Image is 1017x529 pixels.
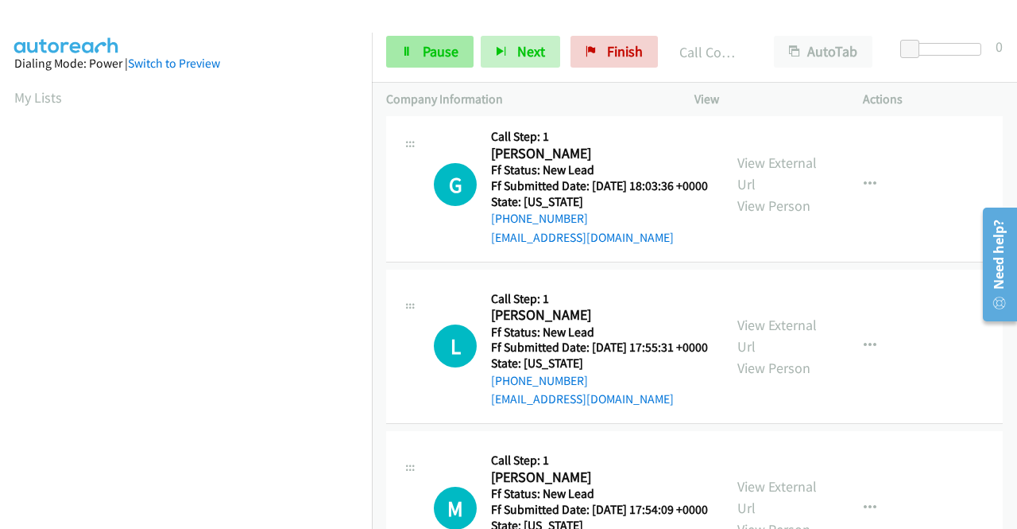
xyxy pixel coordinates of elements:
[491,129,708,145] h5: Call Step: 1
[570,36,658,68] a: Finish
[491,194,708,210] h5: State: [US_STATE]
[737,359,810,377] a: View Person
[737,316,817,356] a: View External Url
[491,230,674,245] a: [EMAIL_ADDRESS][DOMAIN_NAME]
[972,201,1017,328] iframe: Resource Center
[434,163,477,206] div: The call is yet to be attempted
[737,477,817,517] a: View External Url
[491,453,708,469] h5: Call Step: 1
[491,145,703,163] h2: [PERSON_NAME]
[908,43,981,56] div: Delay between calls (in seconds)
[491,486,708,502] h5: Ff Status: New Lead
[128,56,220,71] a: Switch to Preview
[491,306,708,325] h2: [PERSON_NAME]
[737,154,817,193] a: View External Url
[517,42,545,60] span: Next
[423,42,458,60] span: Pause
[14,54,358,73] div: Dialing Mode: Power |
[491,291,708,307] h5: Call Step: 1
[863,90,1003,109] p: Actions
[679,41,745,63] p: Call Completed
[491,325,708,340] h5: Ff Status: New Lead
[996,36,1003,57] div: 0
[737,196,810,215] a: View Person
[491,340,708,356] h5: Ff Submitted Date: [DATE] 17:55:31 +0000
[481,36,560,68] button: Next
[491,373,588,388] a: [PHONE_NUMBER]
[694,90,834,109] p: View
[491,391,674,406] a: [EMAIL_ADDRESS][DOMAIN_NAME]
[434,325,477,368] div: The call is yet to be attempted
[14,88,62,107] a: My Lists
[491,211,588,226] a: [PHONE_NUMBER]
[607,42,643,60] span: Finish
[491,469,708,487] h2: [PERSON_NAME]
[434,325,477,368] h1: L
[386,36,474,68] a: Pause
[491,356,708,371] h5: State: [US_STATE]
[774,36,872,68] button: AutoTab
[386,90,666,109] p: Company Information
[491,502,708,518] h5: Ff Submitted Date: [DATE] 17:54:09 +0000
[491,162,708,178] h5: Ff Status: New Lead
[434,163,477,206] h1: G
[491,178,708,194] h5: Ff Submitted Date: [DATE] 18:03:36 +0000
